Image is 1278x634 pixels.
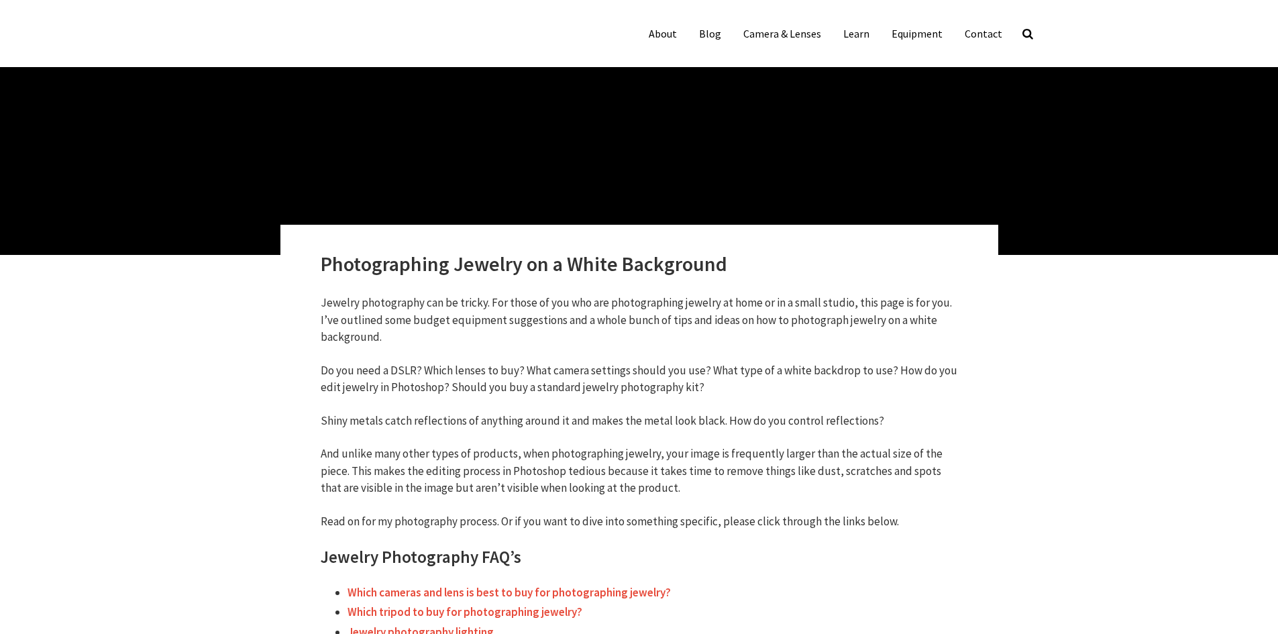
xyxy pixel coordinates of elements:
[321,295,958,346] p: Jewelry photography can be tricky. For those of you who are photographing jewelry at home or in a...
[348,604,582,620] a: Which tripod to buy for photographing jewelry?
[321,362,958,397] p: Do you need a DSLR? Which lenses to buy? What camera settings should you use? What type of a whit...
[639,20,687,47] a: About
[955,20,1012,47] a: Contact
[321,413,958,430] p: Shiny metals catch reflections of anything around it and makes the metal look black. How do you c...
[348,585,671,600] a: Which cameras and lens is best to buy for photographing jewelry?
[882,20,953,47] a: Equipment
[321,546,958,568] h2: Jewelry Photography FAQ’s
[321,252,958,276] h1: Photographing Jewelry on a White Background
[689,20,731,47] a: Blog
[321,445,958,497] p: And unlike many other types of products, when photographing jewelry, your image is frequently lar...
[321,513,958,531] p: Read on for my photography process. Or if you want to dive into something specific, please click ...
[833,20,880,47] a: Learn
[733,20,831,47] a: Camera & Lenses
